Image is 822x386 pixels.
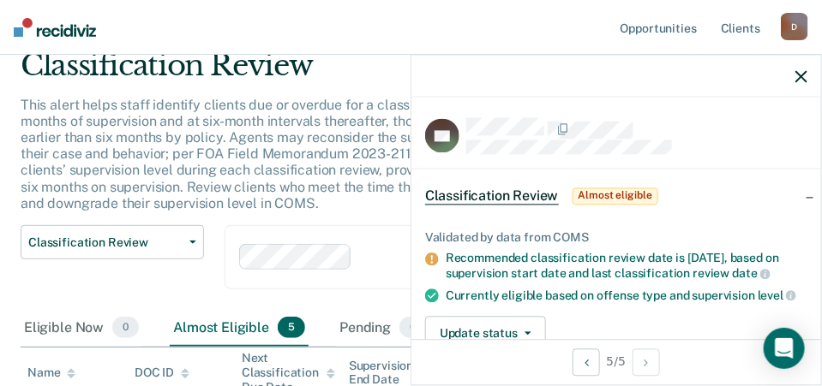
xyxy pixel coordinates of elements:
[21,97,757,211] p: This alert helps staff identify clients due or overdue for a classification review, which are gen...
[446,252,807,281] div: Recommended classification review date is [DATE], based on supervision start date and last classi...
[336,310,429,347] div: Pending
[633,348,660,376] button: Next Opportunity
[112,317,139,339] span: 0
[781,13,808,40] div: D
[425,230,807,245] div: Validated by data from COMS
[573,348,600,376] button: Previous Opportunity
[425,317,546,351] button: Update status
[27,365,75,380] div: Name
[399,317,426,339] span: 0
[21,48,760,97] div: Classification Review
[278,317,305,339] span: 5
[14,18,96,37] img: Recidiviz
[758,288,796,302] span: level
[28,235,183,250] span: Classification Review
[411,169,821,223] div: Classification ReviewAlmost eligible
[21,310,142,347] div: Eligible Now
[135,365,189,380] div: DOC ID
[764,328,805,369] div: Open Intercom Messenger
[573,187,658,205] span: Almost eligible
[170,310,309,347] div: Almost Eligible
[446,288,807,303] div: Currently eligible based on offense type and supervision
[411,339,821,384] div: 5 / 5
[425,187,559,205] span: Classification Review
